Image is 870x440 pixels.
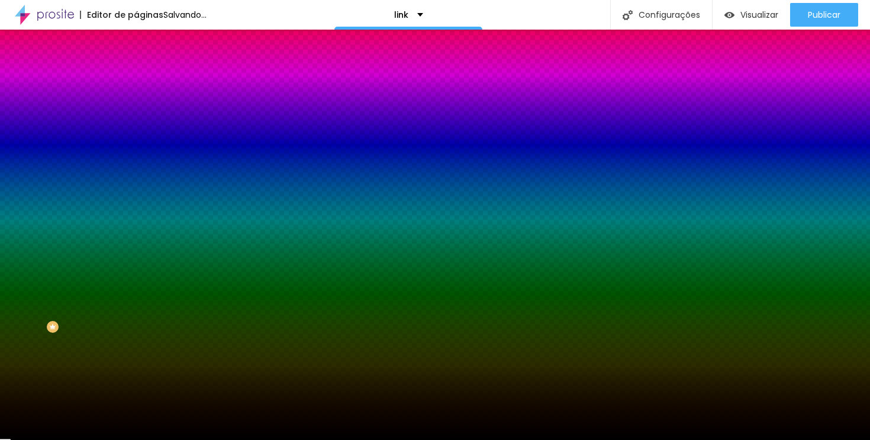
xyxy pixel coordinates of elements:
[639,9,700,21] font: Configurações
[724,10,734,20] img: view-1.svg
[790,3,858,27] button: Publicar
[623,10,633,20] img: Ícone
[87,9,163,21] font: Editor de páginas
[808,9,840,21] font: Publicar
[713,3,790,27] button: Visualizar
[163,11,207,19] div: Salvando...
[740,9,778,21] font: Visualizar
[394,9,408,21] font: link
